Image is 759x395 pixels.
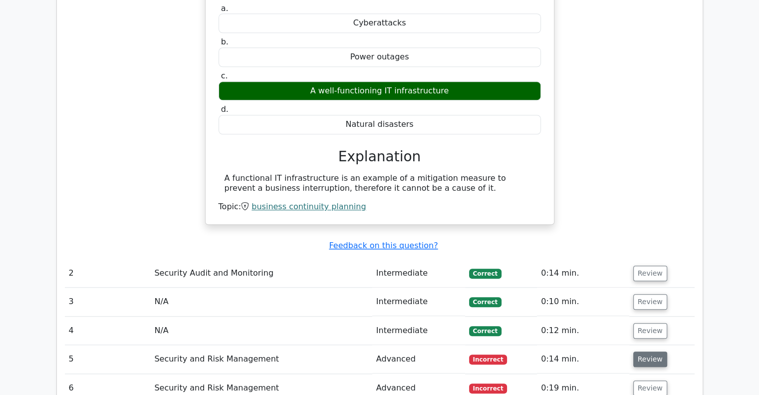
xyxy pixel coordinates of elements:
div: A well-functioning IT infrastructure [219,81,541,101]
td: 4 [65,317,151,345]
td: N/A [150,288,372,316]
a: Feedback on this question? [329,241,438,250]
div: A functional IT infrastructure is an example of a mitigation measure to prevent a business interr... [225,173,535,194]
td: Security and Risk Management [150,345,372,374]
td: Intermediate [372,288,465,316]
td: 0:14 min. [537,259,629,288]
span: a. [221,3,229,13]
td: 0:12 min. [537,317,629,345]
td: Intermediate [372,317,465,345]
td: 3 [65,288,151,316]
td: 2 [65,259,151,288]
td: 0:10 min. [537,288,629,316]
button: Review [633,294,667,310]
div: Cyberattacks [219,13,541,33]
td: 5 [65,345,151,374]
h3: Explanation [225,148,535,165]
div: Topic: [219,202,541,212]
span: Incorrect [469,355,507,365]
span: d. [221,104,229,114]
span: Incorrect [469,384,507,394]
span: Correct [469,326,502,336]
td: Intermediate [372,259,465,288]
span: c. [221,71,228,80]
span: b. [221,37,229,46]
span: Correct [469,297,502,307]
span: Correct [469,269,502,279]
div: Power outages [219,47,541,67]
td: Advanced [372,345,465,374]
div: Natural disasters [219,115,541,134]
button: Review [633,266,667,281]
button: Review [633,352,667,367]
button: Review [633,323,667,339]
td: N/A [150,317,372,345]
td: Security Audit and Monitoring [150,259,372,288]
td: 0:14 min. [537,345,629,374]
a: business continuity planning [252,202,366,211]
